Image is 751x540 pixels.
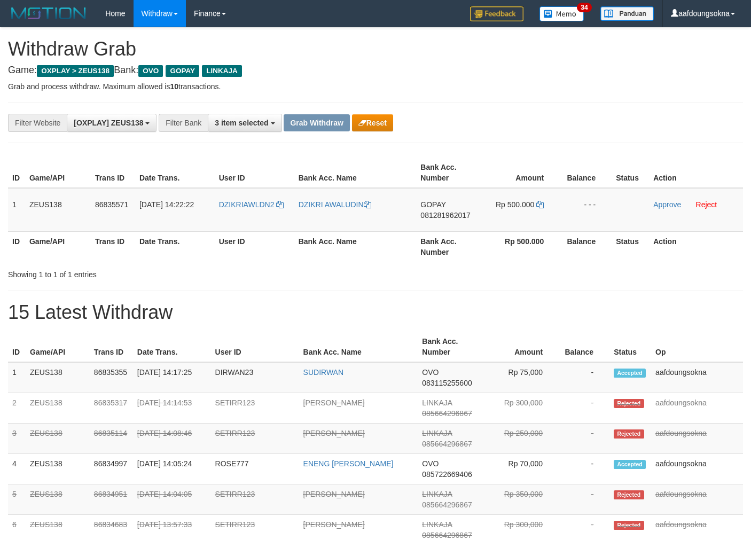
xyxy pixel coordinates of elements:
[91,158,135,188] th: Trans ID
[653,200,681,209] a: Approve
[609,332,651,362] th: Status
[37,65,114,77] span: OXPLAY > ZEUS138
[215,231,294,262] th: User ID
[696,200,717,209] a: Reject
[95,200,128,209] span: 86835571
[649,158,743,188] th: Action
[539,6,584,21] img: Button%20Memo.svg
[294,231,417,262] th: Bank Acc. Name
[496,200,534,209] span: Rp 500.000
[219,200,275,209] span: DZIKRIAWLDN2
[26,424,90,454] td: ZEUS138
[211,393,299,424] td: SETIRR123
[422,490,452,498] span: LINKAJA
[559,484,609,515] td: -
[284,114,349,131] button: Grab Withdraw
[614,490,644,499] span: Rejected
[25,158,91,188] th: Game/API
[577,3,591,12] span: 34
[8,65,743,76] h4: Game: Bank:
[8,302,743,323] h1: 15 Latest Withdraw
[166,65,199,77] span: GOPAY
[8,81,743,92] p: Grab and process withdraw. Maximum allowed is transactions.
[133,393,211,424] td: [DATE] 14:14:53
[139,200,194,209] span: [DATE] 14:22:22
[211,362,299,393] td: DIRWAN23
[90,424,133,454] td: 86835114
[482,484,559,515] td: Rp 350,000
[91,231,135,262] th: Trans ID
[560,231,612,262] th: Balance
[8,188,25,232] td: 1
[25,231,91,262] th: Game/API
[600,6,654,21] img: panduan.png
[482,424,559,454] td: Rp 250,000
[211,454,299,484] td: ROSE777
[215,158,294,188] th: User ID
[133,454,211,484] td: [DATE] 14:05:24
[90,454,133,484] td: 86834997
[559,332,609,362] th: Balance
[303,429,365,437] a: [PERSON_NAME]
[614,399,644,408] span: Rejected
[482,332,559,362] th: Amount
[215,119,268,127] span: 3 item selected
[482,231,560,262] th: Rp 500.000
[294,158,417,188] th: Bank Acc. Name
[559,454,609,484] td: -
[614,460,646,469] span: Accepted
[208,114,281,132] button: 3 item selected
[90,362,133,393] td: 86835355
[651,484,743,515] td: aafdoungsokna
[422,409,472,418] span: Copy 085664296867 to clipboard
[90,484,133,515] td: 86834951
[8,5,89,21] img: MOTION_logo.png
[299,332,418,362] th: Bank Acc. Name
[8,362,26,393] td: 1
[303,490,365,498] a: [PERSON_NAME]
[219,200,284,209] a: DZIKRIAWLDN2
[614,429,644,439] span: Rejected
[416,231,482,262] th: Bank Acc. Number
[135,158,215,188] th: Date Trans.
[422,520,452,529] span: LINKAJA
[159,114,208,132] div: Filter Bank
[482,393,559,424] td: Rp 300,000
[8,265,305,280] div: Showing 1 to 1 of 1 entries
[90,393,133,424] td: 86835317
[422,429,452,437] span: LINKAJA
[482,454,559,484] td: Rp 70,000
[303,368,343,377] a: SUDIRWAN
[8,332,26,362] th: ID
[422,459,439,468] span: OVO
[559,362,609,393] td: -
[74,119,143,127] span: [OXPLAY] ZEUS138
[422,368,439,377] span: OVO
[26,332,90,362] th: Game/API
[651,424,743,454] td: aafdoungsokna
[211,424,299,454] td: SETIRR123
[133,484,211,515] td: [DATE] 14:04:05
[612,158,649,188] th: Status
[170,82,178,91] strong: 10
[651,393,743,424] td: aafdoungsokna
[67,114,157,132] button: [OXPLAY] ZEUS138
[352,114,393,131] button: Reset
[211,484,299,515] td: SETIRR123
[303,520,365,529] a: [PERSON_NAME]
[8,38,743,60] h1: Withdraw Grab
[536,200,544,209] a: Copy 500000 to clipboard
[8,424,26,454] td: 3
[135,231,215,262] th: Date Trans.
[138,65,163,77] span: OVO
[422,440,472,448] span: Copy 085664296867 to clipboard
[8,454,26,484] td: 4
[25,188,91,232] td: ZEUS138
[420,211,470,220] span: Copy 081281962017 to clipboard
[8,231,25,262] th: ID
[299,200,371,209] a: DZIKRI AWALUDIN
[422,531,472,539] span: Copy 085664296867 to clipboard
[26,484,90,515] td: ZEUS138
[202,65,242,77] span: LINKAJA
[422,398,452,407] span: LINKAJA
